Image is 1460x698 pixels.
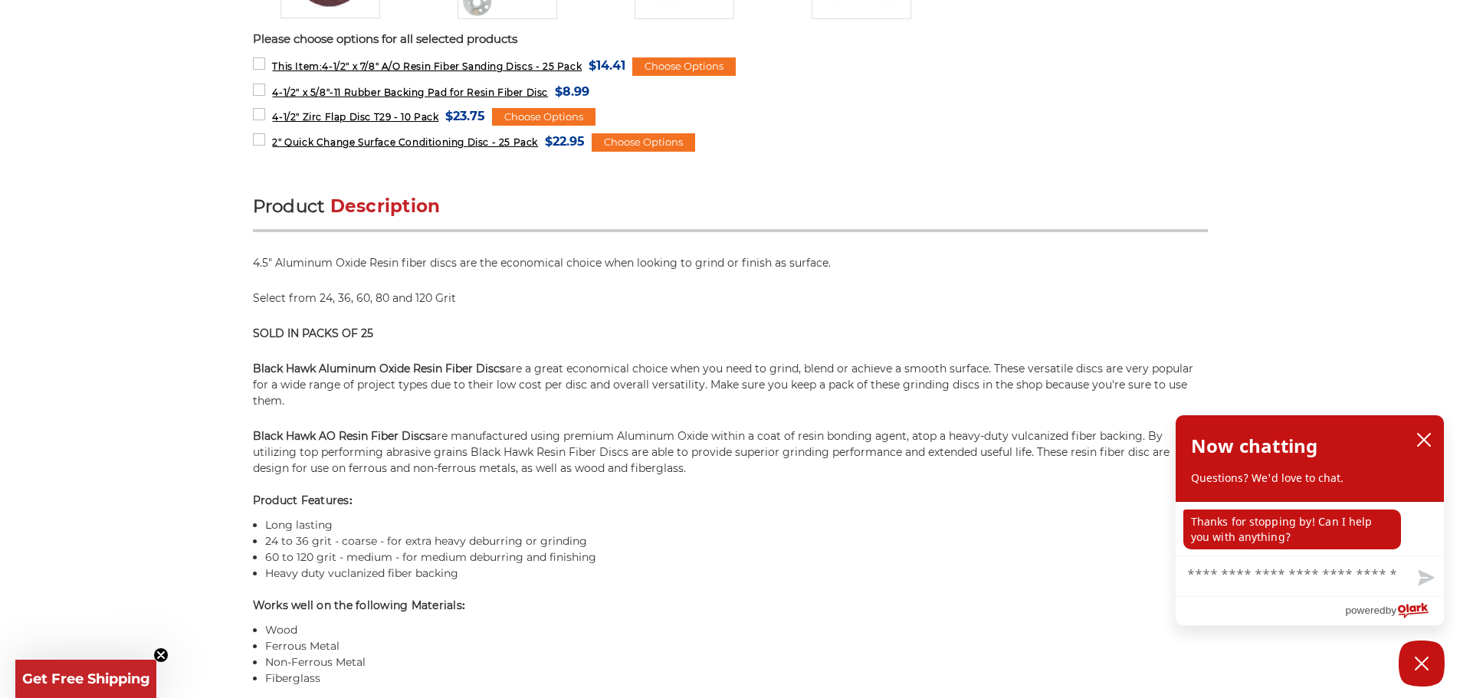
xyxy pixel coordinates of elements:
[632,57,736,76] div: Choose Options
[545,131,585,152] span: $22.95
[253,493,349,507] strong: Product Features
[253,429,431,443] strong: Black Hawk AO Resin Fiber Discs
[1176,502,1444,555] div: chat
[272,61,322,72] strong: This Item:
[492,108,595,126] div: Choose Options
[1399,641,1445,687] button: Close Chatbox
[253,255,1208,271] p: 4.5" Aluminum Oxide Resin fiber discs are the economical choice when looking to grind or finish a...
[265,565,1208,582] li: Heavy duty vuclanized fiber backing
[253,326,373,340] strong: SOLD IN PACKS OF 25
[589,55,625,76] span: $14.41
[1191,470,1429,486] p: Questions? We'd love to chat.
[265,622,1208,638] li: Wood
[272,87,548,98] span: 4-1/2" x 5/8"-11 Rubber Backing Pad for Resin Fiber Disc
[265,670,1208,687] li: Fiberglass
[253,290,1208,306] p: Select from 24, 36, 60, 80 and 120 Grit
[272,136,538,148] span: 2" Quick Change Surface Conditioning Disc - 25 Pack
[1175,415,1445,626] div: olark chatbox
[253,428,1208,477] p: are manufactured using premium Aluminum Oxide within a coat of resin bonding agent, atop a heavy-...
[253,362,505,375] strong: Black Hawk Aluminum Oxide Resin Fiber Discs
[265,654,1208,670] li: Non-Ferrous Metal
[253,493,1208,509] h4: :
[1183,510,1401,549] p: Thanks for stopping by! Can I help you with anything?
[253,361,1208,409] p: are a great economical choice when you need to grind, blend or achieve a smooth surface. These ve...
[253,31,1208,48] p: Please choose options for all selected products
[592,133,695,152] div: Choose Options
[555,81,589,102] span: $8.99
[15,660,156,698] div: Get Free ShippingClose teaser
[153,647,169,663] button: Close teaser
[22,670,150,687] span: Get Free Shipping
[1406,561,1444,596] button: Send message
[272,61,582,72] span: 4-1/2" x 7/8" A/O Resin Fiber Sanding Discs - 25 Pack
[253,598,462,612] strong: Works well on the following Materials
[253,598,1208,614] h4: :
[272,111,438,123] span: 4-1/2" Zirc Flap Disc T29 - 10 Pack
[1345,597,1444,625] a: Powered by Olark
[265,638,1208,654] li: Ferrous Metal
[265,533,1208,549] li: 24 to 36 grit - coarse - for extra heavy deburring or grinding
[330,195,441,217] span: Description
[1345,601,1385,620] span: powered
[1191,431,1317,461] h2: Now chatting
[1386,601,1396,620] span: by
[265,549,1208,565] li: 60 to 120 grit - medium - for medium deburring and finishing
[445,106,485,126] span: $23.75
[253,195,325,217] span: Product
[265,517,1208,533] li: Long lasting
[1412,428,1436,451] button: close chatbox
